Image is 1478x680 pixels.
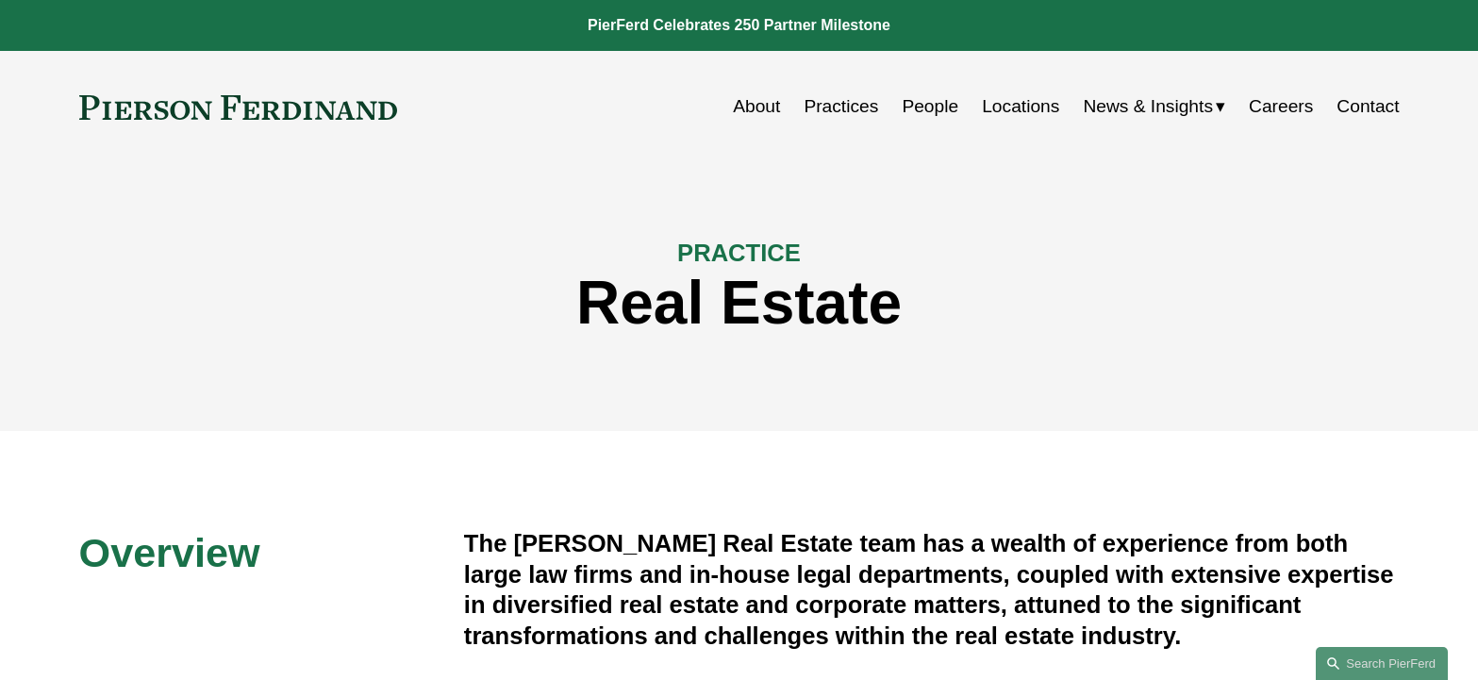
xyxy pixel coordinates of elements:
span: Overview [79,530,260,575]
a: Practices [804,89,878,124]
span: PRACTICE [677,240,801,266]
span: News & Insights [1083,91,1213,124]
a: Contact [1337,89,1399,124]
a: About [733,89,780,124]
a: Search this site [1316,647,1448,680]
h4: The [PERSON_NAME] Real Estate team has a wealth of experience from both large law firms and in-ho... [464,528,1400,651]
a: Careers [1249,89,1313,124]
a: folder dropdown [1083,89,1225,124]
a: People [902,89,958,124]
a: Locations [982,89,1059,124]
h1: Real Estate [79,269,1400,338]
